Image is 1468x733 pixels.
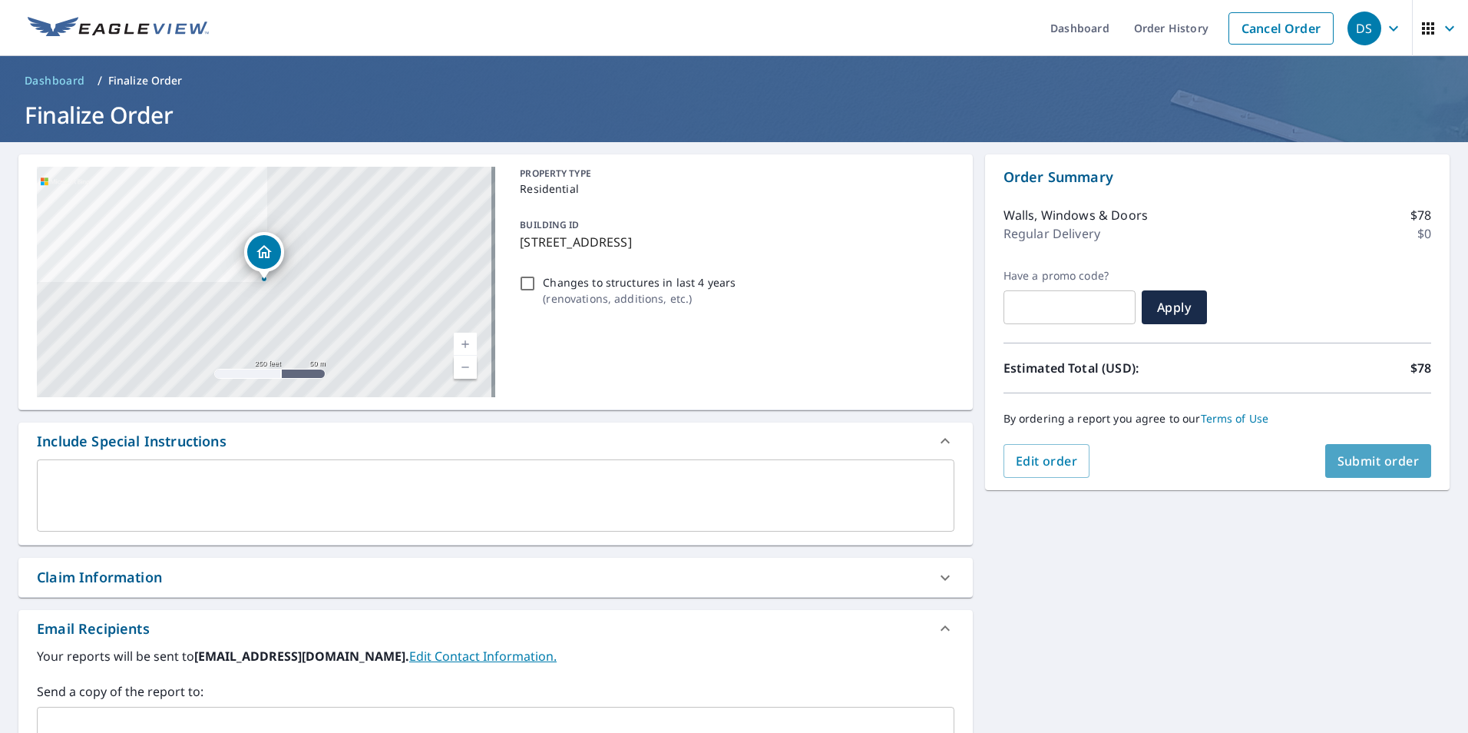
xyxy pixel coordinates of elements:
div: Claim Information [18,558,973,597]
a: Terms of Use [1201,411,1269,426]
span: Dashboard [25,73,85,88]
label: Have a promo code? [1003,269,1136,283]
p: Regular Delivery [1003,224,1100,243]
div: Claim Information [37,567,162,588]
h1: Finalize Order [18,99,1450,131]
div: DS [1347,12,1381,45]
div: Dropped pin, building 1, Residential property, 4344 W 99th Pl Oak Lawn, IL 60453 [244,232,284,280]
a: Current Level 17, Zoom In [454,333,477,356]
p: $78 [1410,359,1431,377]
label: Your reports will be sent to [37,647,954,665]
li: / [98,71,102,90]
p: Residential [520,181,947,197]
p: ( renovations, additions, etc. ) [543,290,736,307]
p: Estimated Total (USD): [1003,359,1218,377]
p: Changes to structures in last 4 years [543,274,736,290]
a: Dashboard [18,68,91,93]
div: Email Recipients [18,610,973,647]
p: Walls, Windows & Doors [1003,206,1148,224]
p: PROPERTY TYPE [520,167,947,181]
p: [STREET_ADDRESS] [520,233,947,251]
label: Send a copy of the report to: [37,682,954,701]
p: Order Summary [1003,167,1431,187]
p: $78 [1410,206,1431,224]
button: Submit order [1325,444,1432,478]
img: EV Logo [28,17,209,40]
a: Cancel Order [1228,12,1334,45]
p: By ordering a report you agree to our [1003,412,1431,426]
p: Finalize Order [108,73,183,88]
span: Submit order [1337,453,1420,469]
span: Apply [1154,299,1195,316]
a: Current Level 17, Zoom Out [454,356,477,379]
p: $0 [1417,224,1431,243]
button: Apply [1142,290,1207,324]
nav: breadcrumb [18,68,1450,93]
p: BUILDING ID [520,218,579,231]
span: Edit order [1016,453,1078,469]
b: [EMAIL_ADDRESS][DOMAIN_NAME]. [194,648,409,665]
div: Include Special Instructions [37,431,226,452]
a: EditContactInfo [409,648,557,665]
div: Include Special Instructions [18,423,973,459]
div: Email Recipients [37,619,150,639]
button: Edit order [1003,444,1090,478]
